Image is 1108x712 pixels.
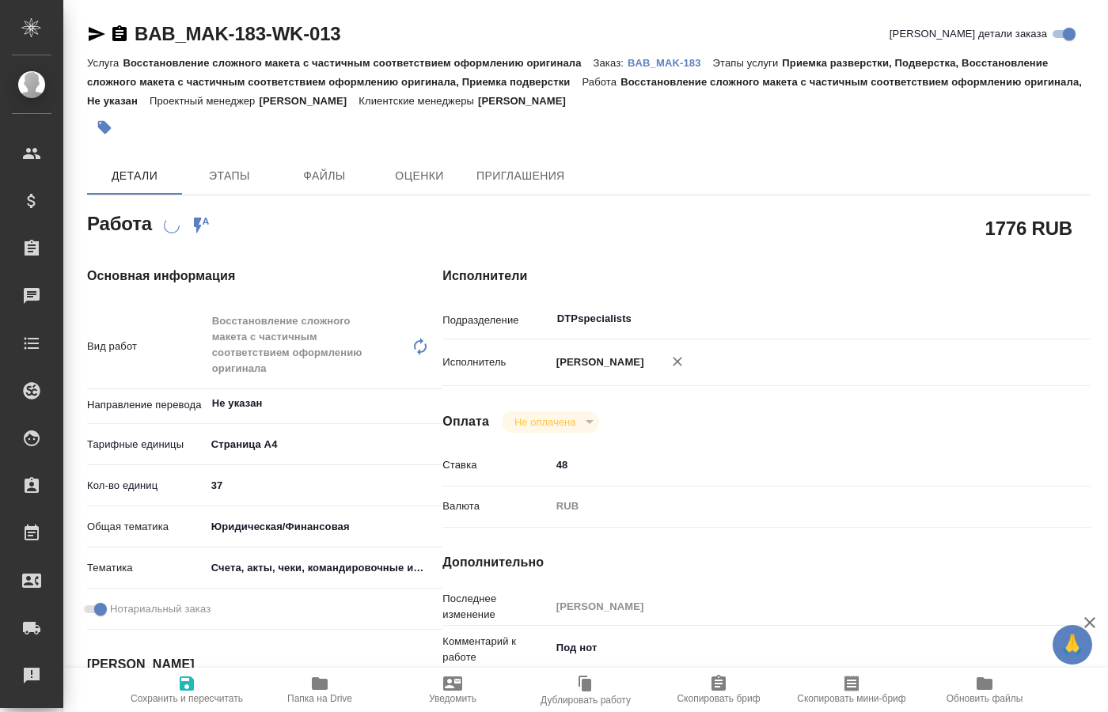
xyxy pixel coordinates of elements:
[206,474,443,497] input: ✎ Введи что-нибудь
[918,668,1051,712] button: Обновить файлы
[87,267,379,286] h4: Основная информация
[259,95,359,107] p: [PERSON_NAME]
[253,668,386,712] button: Папка на Drive
[87,339,206,354] p: Вид работ
[890,26,1047,42] span: [PERSON_NAME] детали заказа
[442,267,1091,286] h4: Исполнители
[476,166,565,186] span: Приглашения
[551,493,1037,520] div: RUB
[87,25,106,44] button: Скопировать ссылку для ЯМессенджера
[442,312,550,328] p: Подразделение
[87,110,122,145] button: Добавить тэг
[660,344,695,379] button: Удалить исполнителя
[87,57,123,69] p: Услуга
[87,478,206,494] p: Кол-во единиц
[87,208,152,237] h2: Работа
[206,431,443,458] div: Страница А4
[359,95,478,107] p: Клиентские менеджеры
[442,354,550,370] p: Исполнитель
[381,166,457,186] span: Оценки
[551,595,1037,618] input: Пустое поле
[87,560,206,576] p: Тематика
[110,601,211,617] span: Нотариальный заказ
[478,95,578,107] p: [PERSON_NAME]
[582,76,620,88] p: Работа
[442,634,550,665] p: Комментарий к работе
[985,214,1072,241] h2: 1776 RUB
[594,57,628,69] p: Заказ:
[677,693,760,704] span: Скопировать бриф
[206,513,443,540] div: Юридическая/Финансовая
[87,437,206,453] p: Тарифные единицы
[150,95,259,107] p: Проектный менеджер
[1028,317,1031,320] button: Open
[110,25,129,44] button: Скопировать ссылку
[120,668,253,712] button: Сохранить и пересчитать
[97,166,173,186] span: Детали
[551,354,644,370] p: [PERSON_NAME]
[87,397,206,413] p: Направление перевода
[87,519,206,535] p: Общая тематика
[123,57,593,69] p: Восстановление сложного макета с частичным соответствием оформлению оригинала
[628,55,713,69] a: BAB_MAK-183
[131,693,243,704] span: Сохранить и пересчитать
[628,57,713,69] p: BAB_MAK-183
[429,693,476,704] span: Уведомить
[442,591,550,623] p: Последнее изменение
[785,668,918,712] button: Скопировать мини-бриф
[434,402,437,405] button: Open
[442,412,489,431] h4: Оплата
[947,693,1023,704] span: Обновить файлы
[87,655,379,674] h4: [PERSON_NAME]
[797,693,905,704] span: Скопировать мини-бриф
[206,555,443,581] div: Счета, акты, чеки, командировочные и таможенные документы
[192,166,268,186] span: Этапы
[287,693,352,704] span: Папка на Drive
[286,166,362,186] span: Файлы
[551,634,1037,661] textarea: Под нот
[713,57,783,69] p: Этапы услуги
[551,453,1037,476] input: ✎ Введи что-нибудь
[1059,628,1086,661] span: 🙏
[442,457,550,473] p: Ставка
[652,668,785,712] button: Скопировать бриф
[135,23,340,44] a: BAB_MAK-183-WK-013
[502,411,599,433] div: Не оплачена
[442,553,1091,572] h4: Дополнительно
[541,695,631,706] span: Дублировать работу
[386,668,519,712] button: Уведомить
[519,668,652,712] button: Дублировать работу
[510,415,580,429] button: Не оплачена
[1053,625,1092,665] button: 🙏
[442,498,550,514] p: Валюта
